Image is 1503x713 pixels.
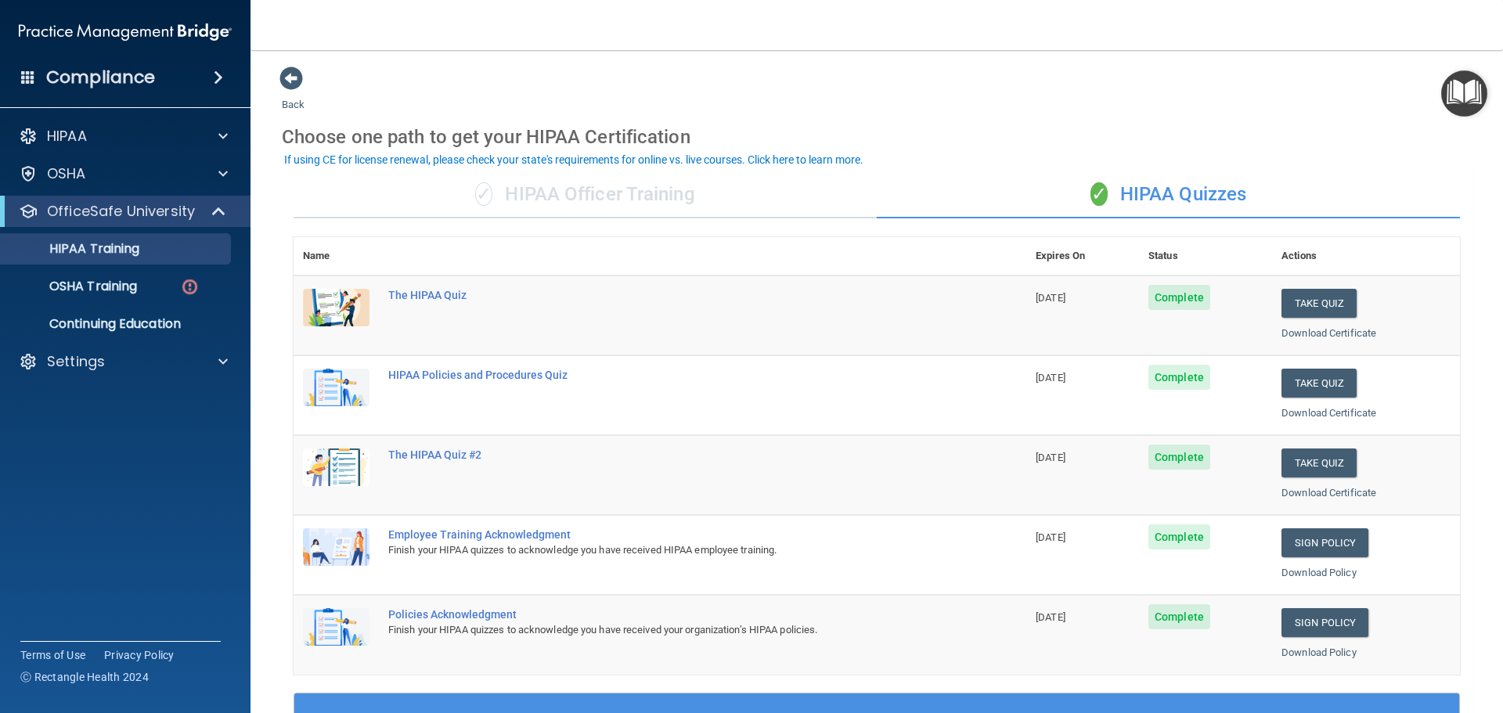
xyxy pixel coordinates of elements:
p: HIPAA Training [10,241,139,257]
span: Complete [1148,285,1210,310]
a: OfficeSafe University [19,202,227,221]
div: The HIPAA Quiz #2 [388,448,948,461]
div: HIPAA Officer Training [294,171,877,218]
h4: Compliance [46,67,155,88]
p: OSHA [47,164,86,183]
span: [DATE] [1036,372,1065,384]
div: Employee Training Acknowledgment [388,528,948,541]
th: Expires On [1026,237,1139,275]
p: Settings [47,352,105,371]
img: PMB logo [19,16,232,48]
div: HIPAA Quizzes [877,171,1460,218]
th: Name [294,237,379,275]
div: Policies Acknowledgment [388,608,948,621]
p: OfficeSafe University [47,202,195,221]
a: Terms of Use [20,647,85,663]
a: Download Certificate [1281,327,1376,339]
button: Take Quiz [1281,289,1357,318]
button: Take Quiz [1281,448,1357,477]
button: Open Resource Center [1441,70,1487,117]
a: Download Certificate [1281,487,1376,499]
a: OSHA [19,164,228,183]
span: Complete [1148,524,1210,549]
span: [DATE] [1036,611,1065,623]
a: HIPAA [19,127,228,146]
span: Complete [1148,365,1210,390]
span: Complete [1148,604,1210,629]
div: If using CE for license renewal, please check your state's requirements for online vs. live cours... [284,154,863,165]
span: Complete [1148,445,1210,470]
div: HIPAA Policies and Procedures Quiz [388,369,948,381]
a: Download Certificate [1281,407,1376,419]
a: Sign Policy [1281,528,1368,557]
a: Privacy Policy [104,647,175,663]
th: Actions [1272,237,1460,275]
div: Finish your HIPAA quizzes to acknowledge you have received your organization’s HIPAA policies. [388,621,948,639]
a: Back [282,80,305,110]
button: If using CE for license renewal, please check your state's requirements for online vs. live cours... [282,152,866,167]
iframe: Drift Widget Chat Controller [1232,602,1484,664]
span: [DATE] [1036,292,1065,304]
img: danger-circle.6113f641.png [180,277,200,297]
div: Choose one path to get your HIPAA Certification [282,114,1472,160]
span: [DATE] [1036,531,1065,543]
span: ✓ [1090,182,1108,206]
a: Download Policy [1281,567,1357,578]
span: ✓ [475,182,492,206]
div: The HIPAA Quiz [388,289,948,301]
span: [DATE] [1036,452,1065,463]
div: Finish your HIPAA quizzes to acknowledge you have received HIPAA employee training. [388,541,948,560]
span: Ⓒ Rectangle Health 2024 [20,669,149,685]
th: Status [1139,237,1272,275]
button: Take Quiz [1281,369,1357,398]
p: OSHA Training [10,279,137,294]
a: Settings [19,352,228,371]
p: Continuing Education [10,316,224,332]
p: HIPAA [47,127,87,146]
